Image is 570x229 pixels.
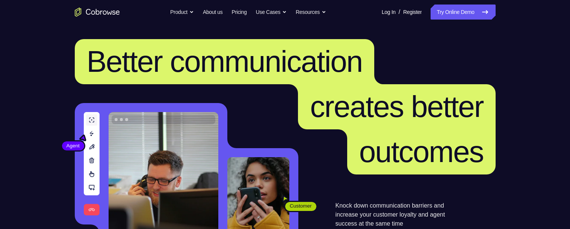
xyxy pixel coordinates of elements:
[231,5,246,20] a: Pricing
[382,5,396,20] a: Log In
[399,8,400,17] span: /
[310,90,483,123] span: creates better
[359,135,484,168] span: outcomes
[431,5,495,20] a: Try Online Demo
[403,5,422,20] a: Register
[75,8,120,17] a: Go to the home page
[87,45,363,78] span: Better communication
[336,201,458,228] p: Knock down communication barriers and increase your customer loyalty and agent success at the sam...
[296,5,326,20] button: Resources
[170,5,194,20] button: Product
[256,5,287,20] button: Use Cases
[203,5,222,20] a: About us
